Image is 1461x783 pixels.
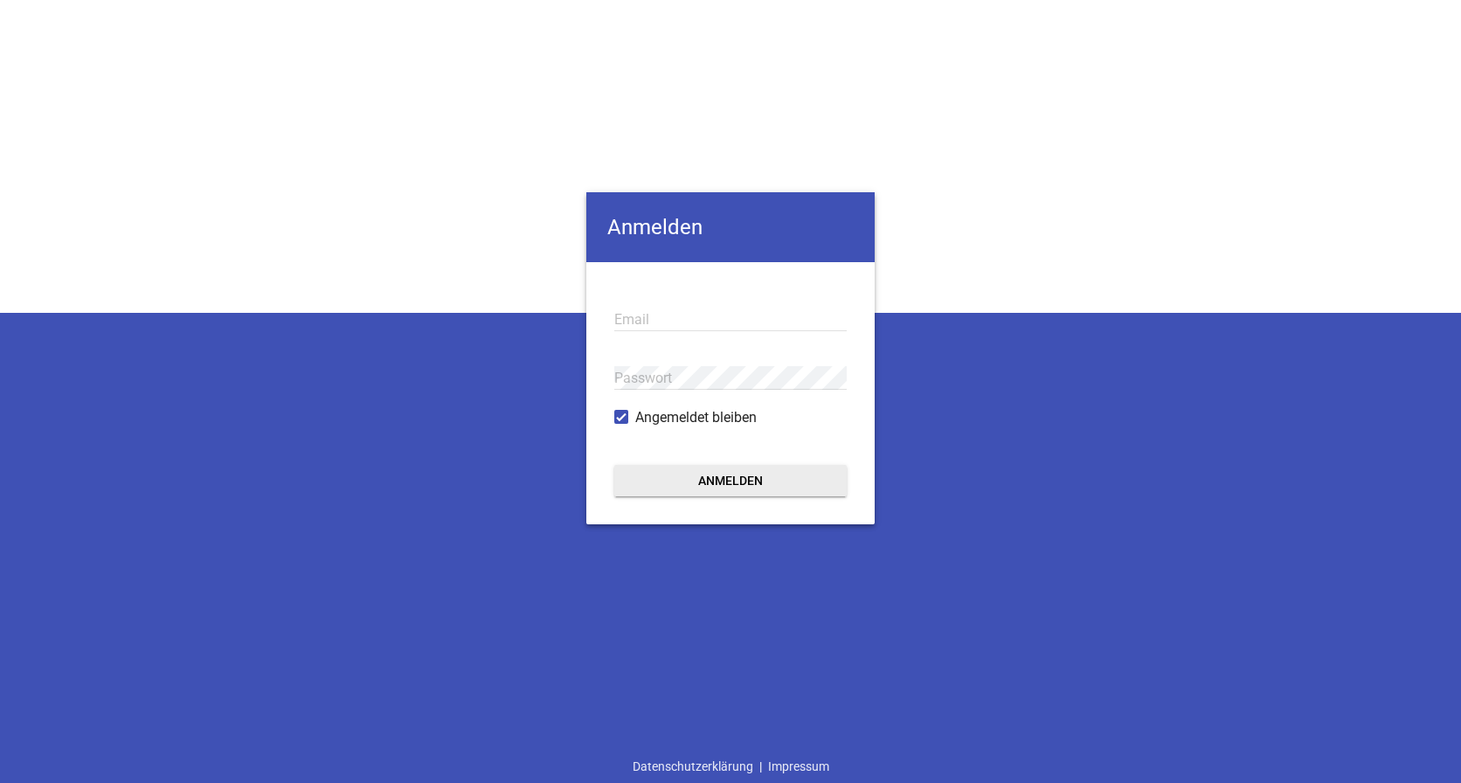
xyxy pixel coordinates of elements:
span: Angemeldet bleiben [635,407,757,428]
button: Anmelden [614,465,847,496]
h4: Anmelden [586,192,875,262]
a: Datenschutzerklärung [627,750,759,783]
div: | [627,750,835,783]
a: Impressum [762,750,835,783]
